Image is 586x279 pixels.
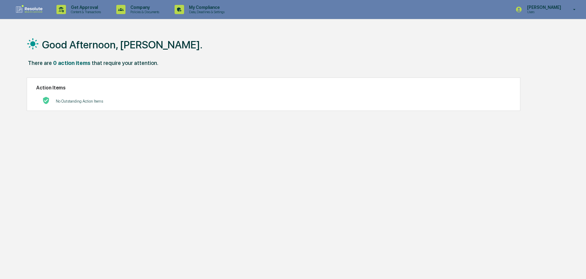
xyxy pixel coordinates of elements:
p: Content & Transactions [66,10,104,14]
div: There are [28,60,52,66]
p: Company [125,5,162,10]
p: Users [522,10,564,14]
h1: Good Afternoon, [PERSON_NAME]. [42,39,202,51]
p: No Outstanding Action Items [56,99,103,104]
h2: Action Items [36,85,511,91]
div: 0 action items [53,60,91,66]
p: [PERSON_NAME] [522,5,564,10]
img: logo [15,5,44,14]
div: that require your attention. [92,60,158,66]
img: No Actions logo [42,97,50,104]
p: My Compliance [184,5,228,10]
p: Data, Deadlines & Settings [184,10,228,14]
p: Get Approval [66,5,104,10]
p: Policies & Documents [125,10,162,14]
